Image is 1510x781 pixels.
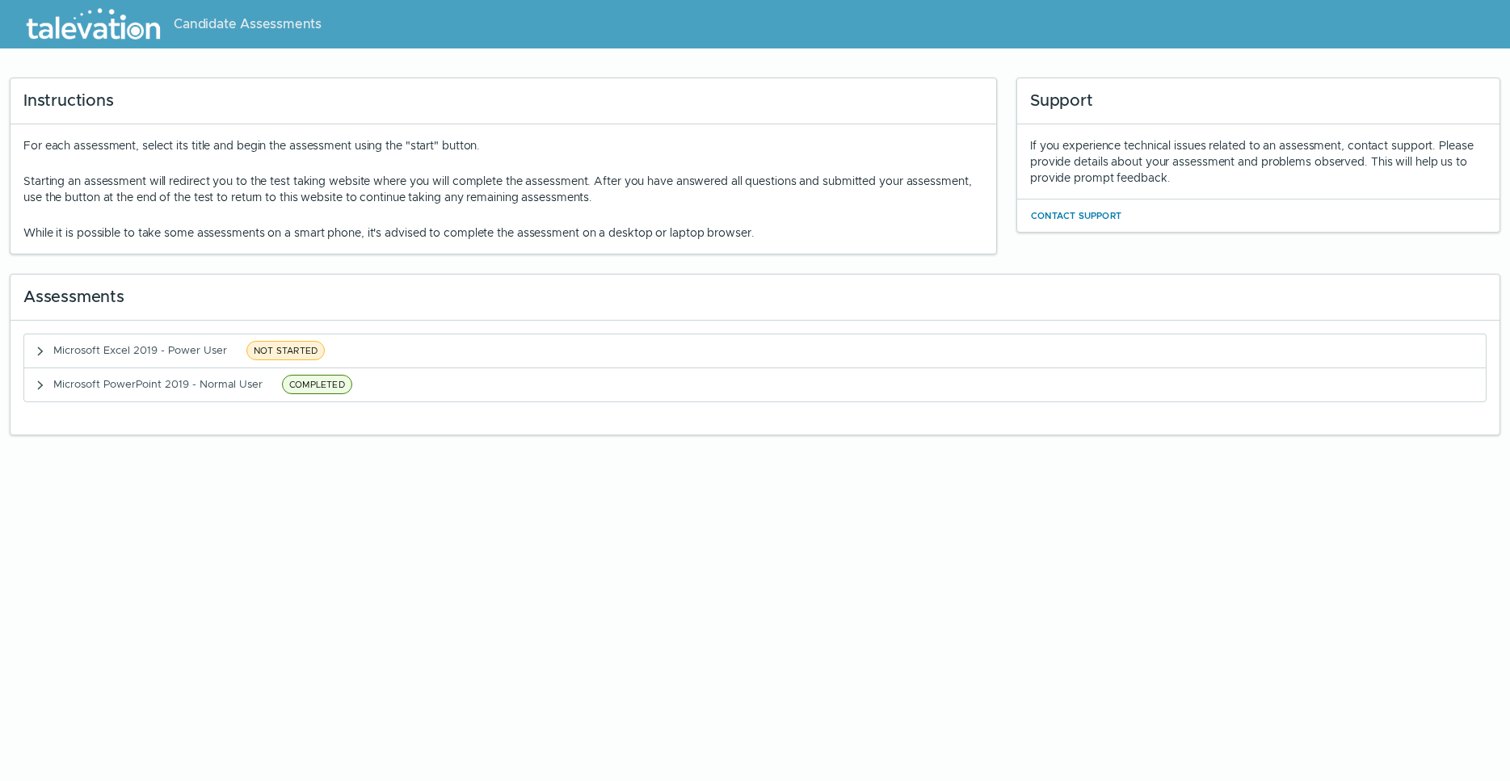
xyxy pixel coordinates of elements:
span: COMPLETED [282,375,352,394]
span: NOT STARTED [246,341,325,360]
span: Microsoft Excel 2019 - Power User [53,343,227,357]
p: Starting an assessment will redirect you to the test taking website where you will complete the a... [23,173,983,205]
div: Support [1017,78,1499,124]
img: Talevation_Logo_Transparent_white.png [19,4,167,44]
p: While it is possible to take some assessments on a smart phone, it's advised to complete the asse... [23,225,983,241]
span: Microsoft PowerPoint 2019 - Normal User [53,377,263,391]
div: For each assessment, select its title and begin the assessment using the "start" button. [23,137,983,241]
div: Assessments [11,275,1499,321]
button: Microsoft PowerPoint 2019 - Normal UserCOMPLETED [24,368,1486,401]
button: Contact Support [1030,206,1122,225]
span: Candidate Assessments [174,15,322,34]
div: If you experience technical issues related to an assessment, contact support. Please provide deta... [1030,137,1487,186]
div: Instructions [11,78,996,124]
span: Help [82,13,107,26]
button: Microsoft Excel 2019 - Power UserNOT STARTED [24,334,1486,367]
